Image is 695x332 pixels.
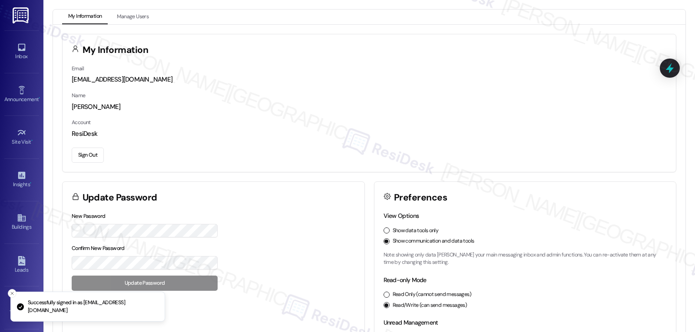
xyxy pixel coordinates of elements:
button: Close toast [8,289,17,298]
label: Read-only Mode [384,276,427,284]
a: Templates • [4,296,39,319]
a: Site Visit • [4,125,39,149]
div: ResiDesk [72,129,667,138]
button: My Information [62,10,108,24]
label: Unread Management [384,319,438,326]
h3: Preferences [394,193,447,202]
label: New Password [72,213,106,220]
label: View Options [384,212,419,220]
label: Email [72,65,84,72]
p: Note: showing only data [PERSON_NAME] your main messaging inbox and admin functions. You can re-a... [384,251,667,266]
label: Account [72,119,91,126]
h3: My Information [83,46,149,55]
label: Confirm New Password [72,245,125,252]
label: Show communication and data tools [393,237,474,245]
label: Read Only (cannot send messages) [393,291,471,299]
a: Inbox [4,40,39,63]
div: [PERSON_NAME] [72,102,667,112]
a: Insights • [4,168,39,191]
button: Manage Users [111,10,155,24]
p: Successfully signed in as [EMAIL_ADDRESS][DOMAIN_NAME] [28,299,158,314]
img: ResiDesk Logo [13,7,30,23]
a: Leads [4,253,39,277]
label: Show data tools only [393,227,439,235]
label: Name [72,92,86,99]
a: Buildings [4,210,39,234]
span: • [30,180,31,186]
label: Read/Write (can send messages) [393,302,467,309]
span: • [39,95,40,101]
h3: Update Password [83,193,157,202]
div: [EMAIL_ADDRESS][DOMAIN_NAME] [72,75,667,84]
span: • [31,138,33,144]
button: Sign Out [72,148,104,163]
